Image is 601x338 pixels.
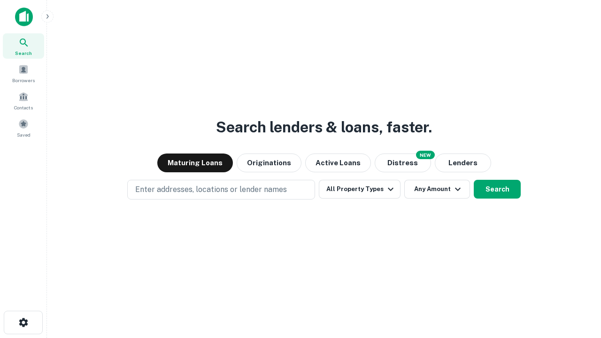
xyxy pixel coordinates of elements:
[375,154,431,172] button: Search distressed loans with lien and other non-mortgage details.
[554,263,601,308] iframe: Chat Widget
[3,115,44,140] a: Saved
[15,8,33,26] img: capitalize-icon.png
[157,154,233,172] button: Maturing Loans
[12,77,35,84] span: Borrowers
[17,131,31,138] span: Saved
[404,180,470,199] button: Any Amount
[3,61,44,86] a: Borrowers
[3,88,44,113] a: Contacts
[237,154,301,172] button: Originations
[216,116,432,138] h3: Search lenders & loans, faster.
[416,151,435,159] div: NEW
[14,104,33,111] span: Contacts
[127,180,315,200] button: Enter addresses, locations or lender names
[474,180,521,199] button: Search
[319,180,401,199] button: All Property Types
[15,49,32,57] span: Search
[135,184,287,195] p: Enter addresses, locations or lender names
[305,154,371,172] button: Active Loans
[3,33,44,59] a: Search
[435,154,491,172] button: Lenders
